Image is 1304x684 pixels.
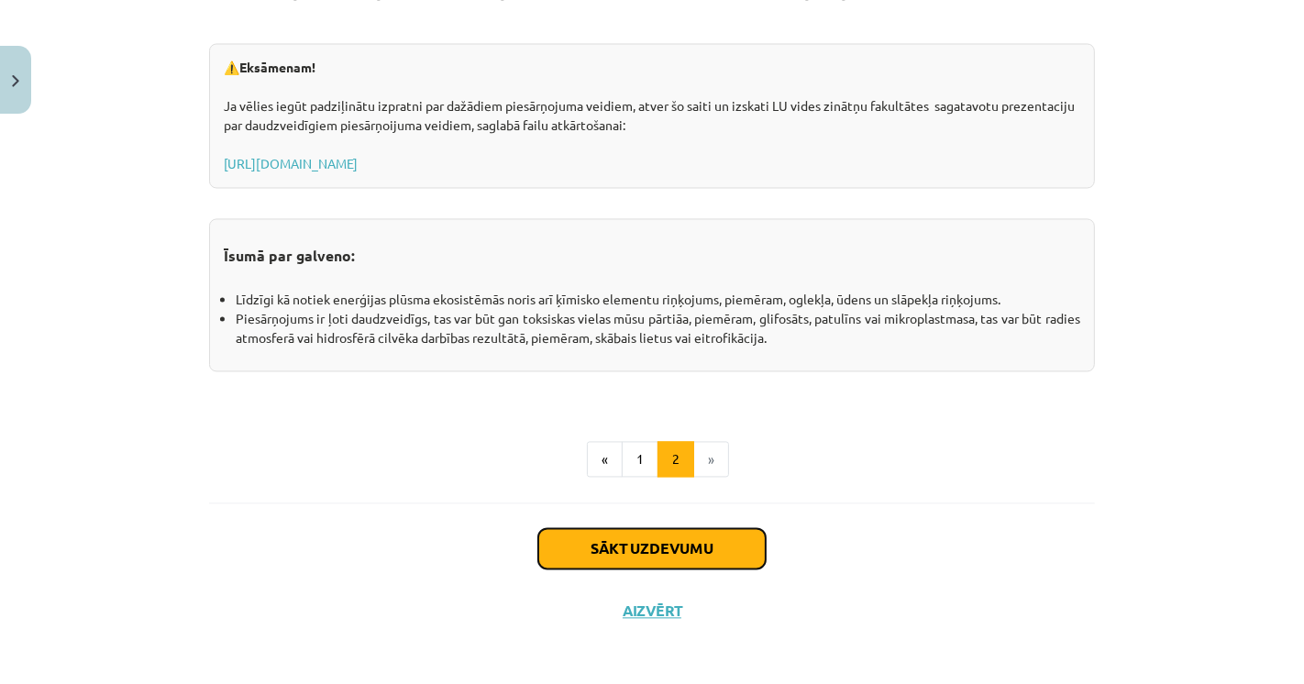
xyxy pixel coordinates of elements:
button: « [587,441,623,478]
li: Līdzīgi kā notiek enerģijas plūsma ekosistēmās noris arī ķīmisko elementu riņķojums, piemēram, og... [236,290,1080,309]
button: Sākt uzdevumu [538,528,766,568]
button: Aizvērt [617,601,687,620]
li: Piesārņojums ir ļoti daudzveidīgs, tas var būt gan toksiskas vielas mūsu pārtiāa, piemēram, glifo... [236,309,1080,348]
div: ⚠️ Ja vēlies iegūt padziļinātu izpratni par dažādiem piesārņojuma veidiem, atver šo saiti un izsk... [209,43,1095,188]
nav: Page navigation example [209,441,1095,478]
strong: Eksāmenam! [239,59,315,75]
button: 2 [658,441,694,478]
img: icon-close-lesson-0947bae3869378f0d4975bcd49f059093ad1ed9edebbc8119c70593378902aed.svg [12,75,19,87]
button: 1 [622,441,658,478]
strong: Īsumā par galveno: [224,246,355,265]
a: [URL][DOMAIN_NAME] [224,155,358,171]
